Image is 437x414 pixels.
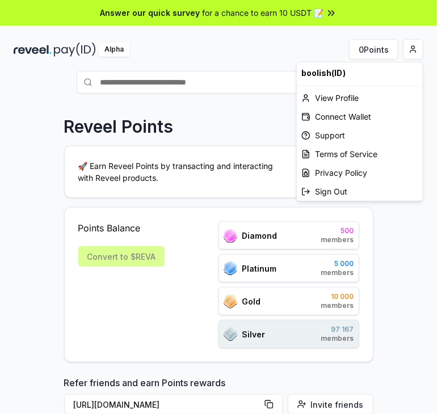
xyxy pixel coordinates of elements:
[297,107,423,126] div: Connect Wallet
[297,62,423,83] div: boolish(ID)
[297,182,423,201] div: Sign Out
[297,145,423,163] a: Terms of Service
[297,88,423,107] div: View Profile
[297,163,423,182] a: Privacy Policy
[297,126,423,145] a: Support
